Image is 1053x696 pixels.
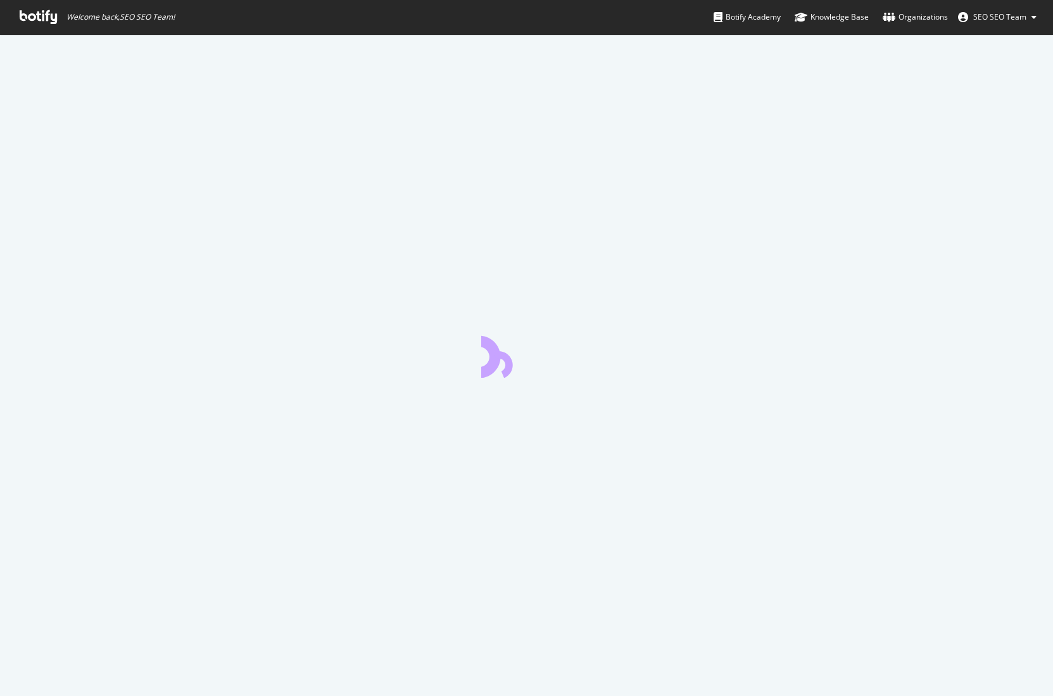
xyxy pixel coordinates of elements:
[973,11,1026,22] span: SEO SEO Team
[714,11,781,23] div: Botify Academy
[948,7,1047,27] button: SEO SEO Team
[795,11,869,23] div: Knowledge Base
[883,11,948,23] div: Organizations
[481,332,572,378] div: animation
[66,12,175,22] span: Welcome back, SEO SEO Team !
